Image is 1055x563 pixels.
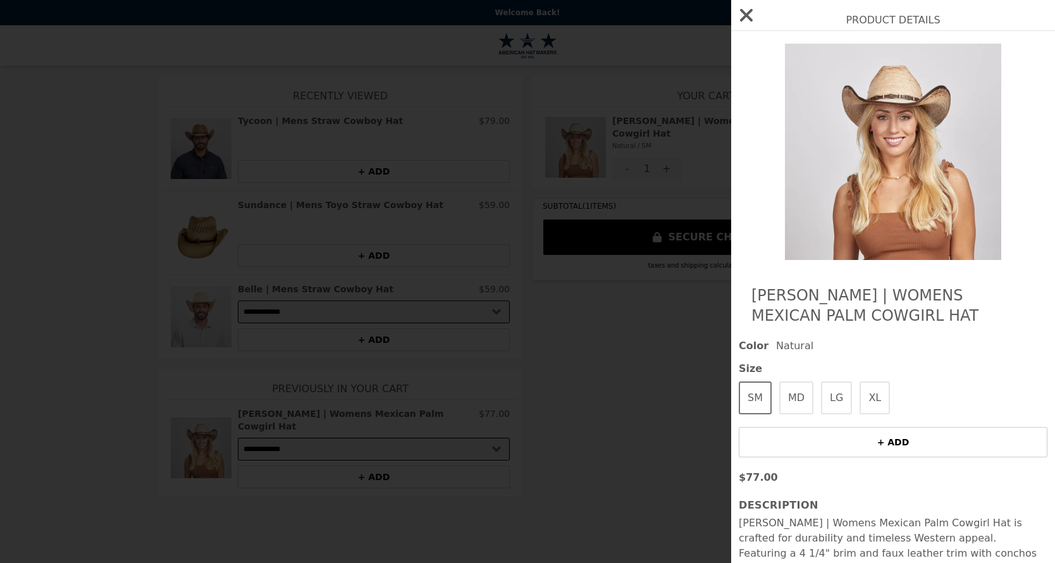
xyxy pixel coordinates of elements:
[739,361,1047,376] span: Size
[739,470,1047,485] p: $77.00
[739,498,1047,513] h3: Description
[779,381,813,414] button: MD
[739,381,772,414] button: SM
[739,338,1047,354] div: Natural
[739,338,768,354] span: Color
[821,381,852,414] button: LG
[860,381,890,414] button: XL
[777,44,1009,260] img: Natural / SM
[739,427,1047,457] button: + ADD
[751,285,1035,326] h2: [PERSON_NAME] | Womens Mexican Palm Cowgirl Hat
